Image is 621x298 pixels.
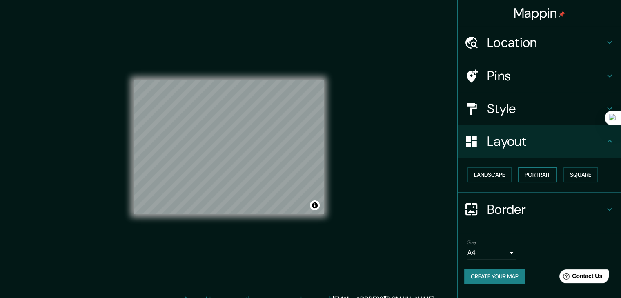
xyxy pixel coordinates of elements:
img: pin-icon.png [559,11,565,18]
h4: Style [487,100,605,117]
h4: Layout [487,133,605,149]
h4: Border [487,201,605,218]
h4: Mappin [514,5,565,21]
button: Toggle attribution [310,200,320,210]
button: Portrait [518,167,557,182]
iframe: Help widget launcher [548,266,612,289]
button: Create your map [464,269,525,284]
div: Pins [458,60,621,92]
div: Layout [458,125,621,158]
div: Style [458,92,621,125]
div: Location [458,26,621,59]
button: Landscape [467,167,512,182]
button: Square [563,167,598,182]
div: A4 [467,246,516,259]
div: Border [458,193,621,226]
canvas: Map [134,80,324,214]
label: Size [467,239,476,246]
h4: Location [487,34,605,51]
h4: Pins [487,68,605,84]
